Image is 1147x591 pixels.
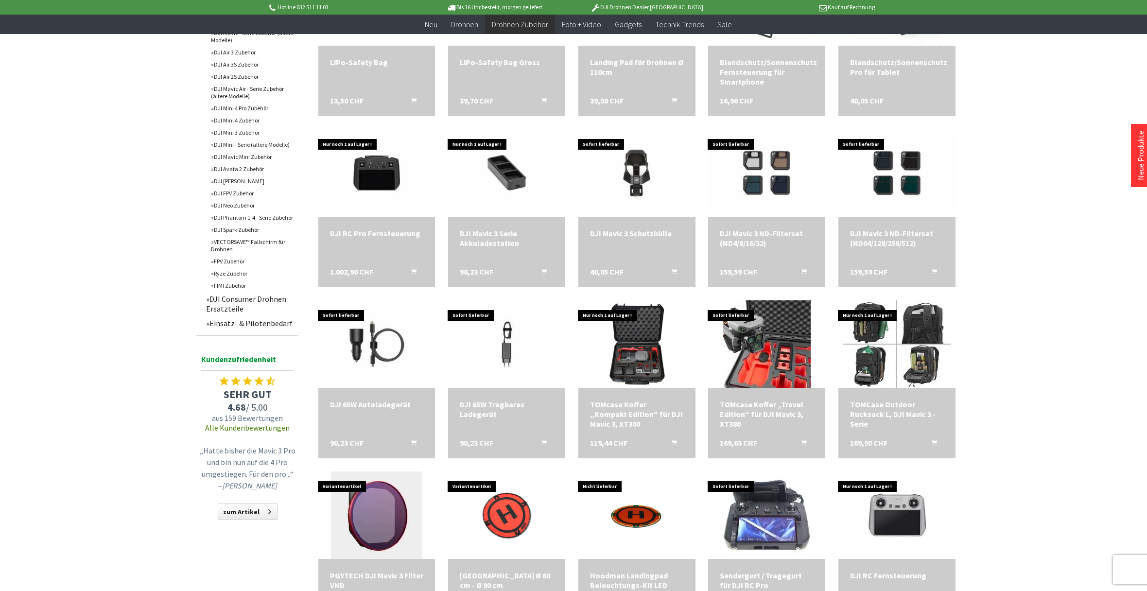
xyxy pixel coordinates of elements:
[330,96,364,105] span: 13,50 CHF
[717,19,732,29] span: Sale
[850,571,944,580] div: DJI RC Fernsteuerung
[206,139,298,151] a: DJI Mini - Serie (ältere Modelle)
[720,228,814,248] a: DJI Mavic 3 ND-Filterset (ND4/8/16/32) 159,59 CHF In den Warenkorb
[529,267,553,279] button: In den Warenkorb
[206,199,298,211] a: DJI Neo Zubehör
[529,96,553,108] button: In den Warenkorb
[460,267,493,277] span: 90,23 CHF
[451,19,478,29] span: Drohnen
[720,400,814,429] div: TOMcase Koffer „Travel Edition“ für DJI Mavic 3, XT380
[201,316,298,330] a: Einsatz- & Pilotenbedarf
[720,228,814,248] div: DJI Mavic 3 ND-Filterset (ND4/8/16/32)
[206,114,298,126] a: DJI Mini 4 Zubehör
[720,57,814,87] div: Blendschutz/Sonnenschutz Fernsteuerung für Smartphone
[330,571,424,590] div: PGYTECH DJI Mavic 3 Filter VND
[206,187,298,199] a: DJI FPV Zubehör
[660,96,683,108] button: In den Warenkorb
[720,400,814,429] a: TOMcase Koffer „Travel Edition“ für DJI Mavic 3, XT380 169,63 CHF In den Warenkorb
[590,228,684,238] div: DJI Mavic 3 Schutzhülle
[723,300,811,388] img: TOMcase Koffer „Travel Edition“ für DJI Mavic 3, XT380
[460,57,554,67] div: LiPo-Safety Bag Gross
[720,96,753,105] span: 16,96 CHF
[593,300,680,388] img: TOMcase Koffer „Kompakt Edition“ für DJI Mavic 3, XT300
[720,267,757,277] span: 159,59 CHF
[590,438,627,448] span: 119,44 CHF
[201,353,294,371] span: Kundenzufriedenheit
[444,15,485,35] a: Drohnen
[648,15,711,35] a: Technik-Trends
[330,228,424,238] div: DJI RC Pro Fernsteuerung
[418,15,444,35] a: Neu
[615,19,642,29] span: Gadgets
[206,255,298,267] a: FPV Zubehör
[206,70,298,83] a: DJI Air 2S Zubehör
[660,438,683,451] button: In den Warenkorb
[660,267,683,279] button: In den Warenkorb
[838,134,956,212] img: DJI Mavic 3 ND-Filterset (ND64/128/256/512)
[330,228,424,238] a: DJI RC Pro Fernsteuerung 1.002,90 CHF In den Warenkorb
[318,305,435,383] img: DJI 65W Autoladegerät
[571,1,723,13] p: DJI Drohnen Dealer [GEOGRAPHIC_DATA]
[222,481,277,490] em: [PERSON_NAME]
[708,134,825,212] img: DJI Mavic 3 ND-Filterset (ND4/8/16/32)
[460,96,493,105] span: 39,70 CHF
[206,163,298,175] a: DJI Avata 2 Zubehör
[529,438,553,451] button: In den Warenkorb
[723,1,874,13] p: Kauf auf Rechnung
[485,15,555,35] a: Drohnen Zubehör
[460,400,554,419] div: DJI 65W Tragbares Ladegerät
[463,471,551,559] img: Hoodman Landeplatz Ø 60 cm - Ø 90 cm
[920,438,943,451] button: In den Warenkorb
[460,228,554,248] a: DJI Mavic 3 Serie Akkuladestation 90,23 CHF In den Warenkorb
[196,387,298,401] span: SEHR GUT
[460,571,554,590] a: [GEOGRAPHIC_DATA] Ø 60 cm - Ø 90 cm 105,39 CHF
[399,438,422,451] button: In den Warenkorb
[850,267,887,277] span: 159,59 CHF
[789,267,813,279] button: In den Warenkorb
[399,96,422,108] button: In den Warenkorb
[206,102,298,114] a: DJI Mini 4 Pro Zubehör
[789,438,813,451] button: In den Warenkorb
[850,57,944,77] a: Blendschutz/Sonnenschutz Pro für Tablet 40,05 CHF
[655,19,704,29] span: Technik-Trends
[460,400,554,419] a: DJI 65W Tragbares Ladegerät 90,23 CHF In den Warenkorb
[206,27,298,46] a: DJI Mavic - Serie Zubehör (ältere Modelle)
[206,151,298,163] a: DJI Mavic Mini Zubehör
[460,438,493,448] span: 90,23 CHF
[330,57,424,67] div: LiPo-Safety Bag
[330,571,424,590] a: PGYTECH DJI Mavic 3 Filter VND 60,12 CHF
[720,438,757,448] span: 169,63 CHF
[920,267,943,279] button: In den Warenkorb
[330,438,364,448] span: 90,23 CHF
[227,401,246,413] span: 4.68
[330,400,424,409] div: DJI 65W Autoladegerät
[196,413,298,423] span: aus 159 Bewertungen
[562,19,601,29] span: Foto + Video
[460,571,554,590] div: [GEOGRAPHIC_DATA] Ø 60 cm - Ø 90 cm
[205,423,290,433] a: Alle Kundenbewertungen
[206,224,298,236] a: DJI Spark Zubehör
[850,228,944,248] div: DJI Mavic 3 ND-Filterset (ND64/128/256/512)
[448,134,565,212] img: DJI Mavic 3 Serie Akkuladestation
[206,126,298,139] a: DJI Mini 3 Zubehör
[460,57,554,67] a: LiPo-Safety Bag Gross 39,70 CHF In den Warenkorb
[425,19,437,29] span: Neu
[206,58,298,70] a: DJI Air 3S Zubehör
[850,96,884,105] span: 40,05 CHF
[399,267,422,279] button: In den Warenkorb
[199,445,296,491] p: „Hatte bisher die Mavic 3 Pro und bin nun auf die 4 Pro umgestiegen. Für den pro...“ –
[850,400,944,429] div: TOMCase Outdoor Rucksack L, DJI Mavic 3 -Serie
[590,96,624,105] span: 39,90 CHF
[608,15,648,35] a: Gadgets
[419,1,571,13] p: Bis 16 Uhr bestellt, morgen geliefert.
[850,228,944,248] a: DJI Mavic 3 ND-Filterset (ND64/128/256/512) 159,59 CHF In den Warenkorb
[555,15,608,35] a: Foto + Video
[331,471,422,559] img: PGYTECH DJI Mavic 3 Filter VND
[850,438,887,448] span: 169,90 CHF
[318,134,435,212] img: DJI RC Pro Fernsteuerung
[723,471,811,559] img: Sendergurt / Tragegurt für DJI RC Pro Fernsteuerung
[201,292,298,316] a: DJI Consumer Drohnen Ersatzteile
[711,15,739,35] a: Sale
[578,134,695,212] img: DJI Mavic 3 Schutzhülle
[590,57,684,77] div: Landing Pad für Drohnen Ø 110cm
